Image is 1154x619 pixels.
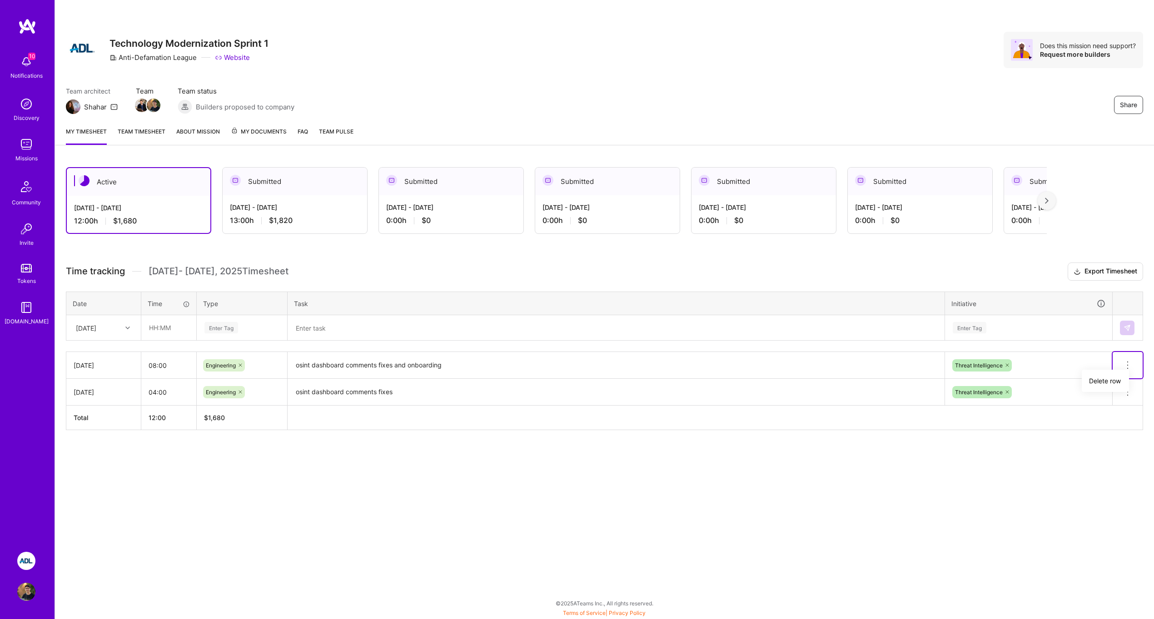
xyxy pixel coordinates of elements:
textarea: osint dashboard comments fixes and onboarding [288,353,944,378]
img: Submit [1124,324,1131,332]
div: [DOMAIN_NAME] [5,317,49,326]
img: Submitted [699,175,710,186]
img: Team Member Avatar [147,99,160,112]
th: 12:00 [141,406,197,430]
span: | [563,609,646,616]
div: [DATE] - [DATE] [230,203,360,212]
a: My Documents [231,127,287,145]
img: Submitted [1011,175,1022,186]
div: Submitted [691,168,836,195]
div: Submitted [1004,168,1149,195]
div: Notifications [10,71,43,80]
div: [DATE] - [DATE] [542,203,672,212]
img: teamwork [17,135,35,154]
a: Team Member Avatar [136,98,148,113]
div: 0:00 h [542,216,672,225]
div: Does this mission need support? [1040,41,1136,50]
i: icon Download [1074,267,1081,277]
div: © 2025 ATeams Inc., All rights reserved. [55,592,1154,614]
div: [DATE] - [DATE] [699,203,829,212]
a: ADL: Technology Modernization Sprint 1 [15,552,38,570]
div: Submitted [848,168,992,195]
a: Team Member Avatar [148,98,159,113]
div: [DATE] [76,323,96,332]
input: HH:MM [141,380,196,404]
div: Anti-Defamation League [109,53,197,62]
input: HH:MM [142,316,196,340]
a: Website [215,53,250,62]
i: icon CompanyGray [109,54,117,61]
img: Submitted [386,175,397,186]
span: Engineering [206,389,236,396]
span: Team architect [66,86,118,96]
img: discovery [17,95,35,113]
h3: Technology Modernization Sprint 1 [109,38,269,49]
button: Share [1114,96,1143,114]
img: Team Member Avatar [135,99,149,112]
span: $0 [578,216,587,225]
i: icon Chevron [125,326,130,330]
div: 0:00 h [386,216,516,225]
img: logo [18,18,36,35]
div: [DATE] - [DATE] [74,203,203,213]
button: Delete row [1082,370,1129,392]
div: Tokens [17,276,36,286]
div: 13:00 h [230,216,360,225]
div: Submitted [379,168,523,195]
span: Threat Intelligence [955,389,1003,396]
span: [DATE] - [DATE] , 2025 Timesheet [149,266,288,277]
th: Type [197,292,288,315]
div: Request more builders [1040,50,1136,59]
span: Threat Intelligence [955,362,1003,369]
a: Team timesheet [118,127,165,145]
input: HH:MM [141,353,196,377]
img: Active [79,175,90,186]
div: Active [67,168,210,196]
a: Terms of Service [563,609,606,616]
a: Team Pulse [319,127,353,145]
a: FAQ [298,127,308,145]
span: $0 [734,216,743,225]
div: [DATE] [74,387,134,397]
th: Total [66,406,141,430]
div: Submitted [223,168,367,195]
img: ADL: Technology Modernization Sprint 1 [17,552,35,570]
div: Initiative [951,298,1106,309]
a: Privacy Policy [609,609,646,616]
img: right [1045,198,1049,204]
img: Submitted [542,175,553,186]
span: Team status [178,86,294,96]
div: Enter Tag [953,321,986,335]
div: Missions [15,154,38,163]
span: $1,820 [269,216,293,225]
div: [DATE] - [DATE] [386,203,516,212]
span: Builders proposed to company [196,102,294,112]
th: Task [288,292,945,315]
img: Submitted [230,175,241,186]
div: Invite [20,238,34,248]
img: User Avatar [17,583,35,601]
a: My timesheet [66,127,107,145]
img: Community [15,176,37,198]
img: Invite [17,220,35,238]
button: Export Timesheet [1068,262,1143,281]
img: Avatar [1011,39,1033,61]
div: Enter Tag [204,321,238,335]
th: Date [66,292,141,315]
span: $1,680 [113,216,137,226]
span: Time tracking [66,266,125,277]
textarea: osint dashboard comments fixes [288,380,944,405]
div: Discovery [14,113,40,123]
img: Submitted [855,175,866,186]
span: Team [136,86,159,96]
div: Community [12,198,41,207]
span: $0 [890,216,900,225]
div: 0:00 h [699,216,829,225]
a: User Avatar [15,583,38,601]
img: Team Architect [66,99,80,114]
img: Builders proposed to company [178,99,192,114]
a: About Mission [176,127,220,145]
span: Team Pulse [319,128,353,135]
div: 0:00 h [1011,216,1141,225]
div: Shahar [84,102,107,112]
